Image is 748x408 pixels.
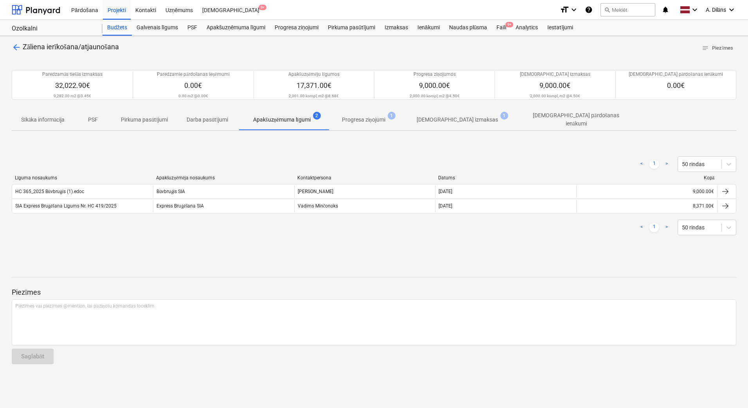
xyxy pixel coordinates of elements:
[649,223,659,232] a: Page 1 is your current page
[54,93,91,98] p: 9,282.00 m2 @ 3.45€
[637,223,646,232] a: Previous page
[601,3,655,16] button: Meklēt
[187,116,228,124] p: Darba pasūtījumi
[388,112,396,120] span: 1
[289,93,339,98] p: 2,001.00 kompl, m2 @ 8.68€
[560,5,569,14] i: format_size
[297,175,432,181] div: Kontaktpersona
[637,159,646,169] a: Previous page
[259,5,266,10] span: 9+
[23,43,119,51] span: Zāliena ierīkošana/atjaunošana
[202,20,270,36] a: Apakšuzņēmuma līgumi
[153,200,294,212] div: Express Bruģēšana SIA
[294,185,435,198] div: [PERSON_NAME]
[410,93,460,98] p: 2,000.00 kompl, m2 @ 4.50€
[294,200,435,212] div: Vadims Minčonoks
[492,20,511,36] div: Faili
[156,175,291,181] div: Apakšuzņēmēja nosaukums
[576,200,717,212] div: 8,371.00€
[579,175,714,181] div: Kopā
[500,112,508,120] span: 1
[132,20,183,36] a: Galvenais līgums
[183,20,202,36] a: PSF
[649,159,659,169] a: Page 1 is your current page
[380,20,413,36] a: Izmaksas
[520,71,590,78] p: [DEMOGRAPHIC_DATA] izmaksas
[569,5,579,14] i: keyboard_arrow_down
[439,189,452,194] div: [DATE]
[184,81,202,89] span: 0.00€
[417,116,498,124] p: [DEMOGRAPHIC_DATA] izmaksas
[690,5,699,14] i: keyboard_arrow_down
[342,116,385,124] p: Progresa ziņojumi
[153,185,294,198] div: Būvbruģis SIA
[178,93,208,98] p: 0.00 m2 @ 0.00€
[15,203,117,209] div: SIA Express Bruģēšana Līgums Nr. HC 419/2025
[42,71,102,78] p: Paredzamās tiešās izmaksas
[414,71,456,78] p: Progresa ziņojumos
[629,71,723,78] p: [DEMOGRAPHIC_DATA] pārdošanas ienākumi
[702,45,709,52] span: notes
[12,43,21,52] span: arrow_back
[313,112,321,120] span: 2
[662,5,669,14] i: notifications
[83,116,102,124] p: PSF
[439,203,452,209] div: [DATE]
[21,116,65,124] p: Sīkāka informācija
[662,223,671,232] a: Next page
[413,20,444,36] a: Ienākumi
[511,20,543,36] a: Analytics
[15,175,150,181] div: Līguma nosaukums
[15,189,84,195] div: HC 365_2025 Būvbruģis (1).edoc
[492,20,511,36] a: Faili9+
[419,81,450,89] span: 9,000.00€
[539,81,570,89] span: 9,000.00€
[530,93,580,98] p: 2,000.00 kompl, m2 @ 4.50€
[253,116,311,124] p: Apakšuzņēmuma līgumi
[288,71,340,78] p: Apakšuzņēmēju līgumos
[702,44,733,53] span: Piezīmes
[505,22,513,27] span: 9+
[438,175,573,181] div: Datums
[12,288,736,297] p: Piezīmes
[662,159,671,169] a: Next page
[55,81,90,89] span: 32,022.90€
[102,20,132,36] a: Budžets
[576,185,717,198] div: 9,000.00€
[706,7,726,13] span: A. Dilāns
[444,20,492,36] a: Naudas plūsma
[270,20,323,36] a: Progresa ziņojumi
[157,71,229,78] p: Paredzamie pārdošanas ieņēmumi
[667,81,685,89] span: 0.00€
[297,81,331,89] span: 17,371.00€
[523,111,629,128] p: [DEMOGRAPHIC_DATA] pārdošanas ienākumi
[727,5,736,14] i: keyboard_arrow_down
[323,20,380,36] a: Pirkuma pasūtījumi
[585,5,593,14] i: Zināšanu pamats
[12,25,93,33] div: Ozolkalni
[543,20,578,36] a: Iestatījumi
[121,116,168,124] p: Pirkuma pasūtījumi
[699,42,736,54] button: Piezīmes
[709,370,748,408] iframe: Chat Widget
[604,7,610,13] span: search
